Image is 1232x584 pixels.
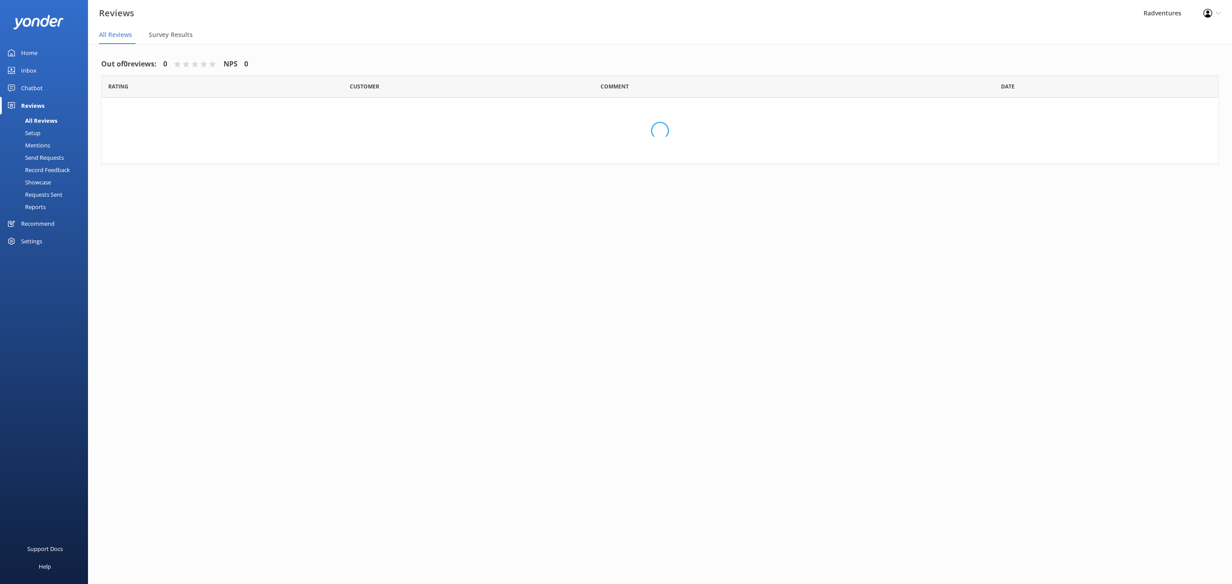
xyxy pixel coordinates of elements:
[21,62,37,79] div: Inbox
[601,82,629,91] span: Question
[5,139,50,151] div: Mentions
[5,127,88,139] a: Setup
[21,97,44,114] div: Reviews
[5,201,88,213] a: Reports
[163,59,167,70] h4: 0
[101,59,157,70] h4: Out of 0 reviews:
[5,164,88,176] a: Record Feedback
[5,164,70,176] div: Record Feedback
[1001,82,1015,91] span: Date
[5,127,40,139] div: Setup
[39,558,51,575] div: Help
[224,59,238,70] h4: NPS
[13,15,64,29] img: yonder-white-logo.png
[21,215,55,232] div: Recommend
[5,188,62,201] div: Requests Sent
[99,6,134,20] h3: Reviews
[99,30,132,39] span: All Reviews
[108,82,128,91] span: Date
[5,201,46,213] div: Reports
[5,188,88,201] a: Requests Sent
[5,176,88,188] a: Showcase
[244,59,248,70] h4: 0
[350,82,379,91] span: Date
[21,79,43,97] div: Chatbot
[5,114,57,127] div: All Reviews
[21,44,37,62] div: Home
[21,232,42,250] div: Settings
[5,151,64,164] div: Send Requests
[5,114,88,127] a: All Reviews
[5,176,51,188] div: Showcase
[149,30,193,39] span: Survey Results
[5,139,88,151] a: Mentions
[27,540,63,558] div: Support Docs
[5,151,88,164] a: Send Requests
